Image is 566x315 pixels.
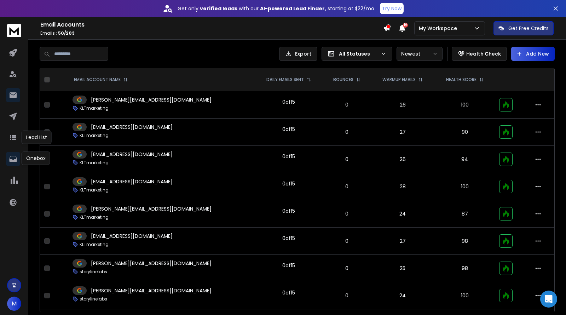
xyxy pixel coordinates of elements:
[371,91,434,119] td: 26
[327,237,366,245] p: 0
[434,173,495,200] td: 100
[200,5,237,12] strong: verified leads
[80,160,109,166] p: KLTmarketing
[80,105,109,111] p: KLTmarketing
[282,235,295,242] div: 0 of 15
[466,50,501,57] p: Health Check
[511,47,555,61] button: Add New
[371,119,434,146] td: 27
[371,146,434,173] td: 26
[434,282,495,309] td: 100
[434,200,495,228] td: 87
[380,3,404,14] button: Try Now
[371,228,434,255] td: 27
[446,77,477,82] p: HEALTH SCORE
[371,200,434,228] td: 24
[282,180,295,187] div: 0 of 15
[266,77,304,82] p: DAILY EMAILS SENT
[434,91,495,119] td: 100
[282,153,295,160] div: 0 of 15
[327,210,366,217] p: 0
[7,297,21,311] button: M
[540,291,557,308] div: Open Intercom Messenger
[419,25,460,32] p: My Workspace
[80,214,109,220] p: KLTmarketing
[260,5,326,12] strong: AI-powered Lead Finder,
[178,5,374,12] p: Get only with our starting at $22/mo
[382,77,416,82] p: WARMUP EMAILS
[327,156,366,163] p: 0
[327,265,366,272] p: 0
[339,50,378,57] p: All Statuses
[371,173,434,200] td: 28
[80,242,109,247] p: KLTmarketing
[493,21,554,35] button: Get Free Credits
[58,30,75,36] span: 50 / 203
[434,146,495,173] td: 94
[22,151,50,165] div: Onebox
[327,101,366,108] p: 0
[333,77,353,82] p: BOUNCES
[327,128,366,136] p: 0
[80,269,107,275] p: storylinelabs
[91,151,173,158] p: [EMAIL_ADDRESS][DOMAIN_NAME]
[91,233,173,240] p: [EMAIL_ADDRESS][DOMAIN_NAME]
[91,124,173,131] p: [EMAIL_ADDRESS][DOMAIN_NAME]
[74,77,128,82] div: EMAIL ACCOUNT NAME
[80,296,107,302] p: storylinelabs
[282,262,295,269] div: 0 of 15
[434,228,495,255] td: 98
[282,289,295,296] div: 0 of 15
[40,21,383,29] h1: Email Accounts
[508,25,549,32] p: Get Free Credits
[279,47,317,61] button: Export
[371,282,434,309] td: 24
[282,207,295,214] div: 0 of 15
[91,205,212,212] p: [PERSON_NAME][EMAIL_ADDRESS][DOMAIN_NAME]
[80,133,109,138] p: KLTmarketing
[403,23,408,28] span: 10
[327,292,366,299] p: 0
[91,287,212,294] p: [PERSON_NAME][EMAIL_ADDRESS][DOMAIN_NAME]
[434,255,495,282] td: 98
[282,98,295,105] div: 0 of 15
[382,5,402,12] p: Try Now
[91,96,212,103] p: [PERSON_NAME][EMAIL_ADDRESS][DOMAIN_NAME]
[434,119,495,146] td: 90
[22,131,52,144] div: Lead List
[91,260,212,267] p: [PERSON_NAME][EMAIL_ADDRESS][DOMAIN_NAME]
[452,47,507,61] button: Health Check
[282,126,295,133] div: 0 of 15
[91,178,173,185] p: [EMAIL_ADDRESS][DOMAIN_NAME]
[40,30,383,36] p: Emails :
[371,255,434,282] td: 25
[397,47,443,61] button: Newest
[327,183,366,190] p: 0
[80,187,109,193] p: KLTmarketing
[7,24,21,37] img: logo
